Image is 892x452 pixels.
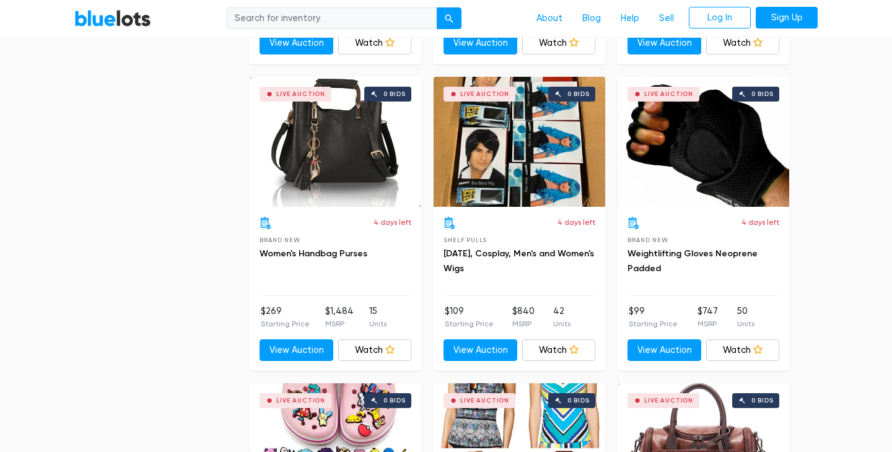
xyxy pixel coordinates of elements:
[383,398,406,404] div: 0 bids
[74,9,151,27] a: BlueLots
[557,217,595,228] p: 4 days left
[737,305,754,329] li: 50
[751,91,774,97] div: 0 bids
[627,248,758,274] a: Weightlifting Gloves Neoprene Padded
[751,398,774,404] div: 0 bids
[227,7,437,30] input: Search for inventory
[276,398,325,404] div: Live Auction
[741,217,779,228] p: 4 days left
[260,248,367,259] a: Women's Handbag Purses
[261,305,310,329] li: $269
[618,77,789,207] a: Live Auction 0 bids
[629,305,678,329] li: $99
[649,7,684,30] a: Sell
[697,318,718,329] p: MSRP
[689,7,751,29] a: Log In
[260,237,300,243] span: Brand New
[369,318,387,329] p: Units
[512,305,535,329] li: $840
[644,91,693,97] div: Live Auction
[627,237,668,243] span: Brand New
[445,305,494,329] li: $109
[553,318,571,329] p: Units
[522,32,596,54] a: Watch
[737,318,754,329] p: Units
[445,318,494,329] p: Starting Price
[374,217,411,228] p: 4 days left
[460,398,509,404] div: Live Auction
[629,318,678,329] p: Starting Price
[260,339,333,362] a: View Auction
[434,77,605,207] a: Live Auction 0 bids
[444,32,517,54] a: View Auction
[325,318,354,329] p: MSRP
[250,77,421,207] a: Live Auction 0 bids
[627,32,701,54] a: View Auction
[512,318,535,329] p: MSRP
[276,91,325,97] div: Live Auction
[260,32,333,54] a: View Auction
[567,91,590,97] div: 0 bids
[706,339,780,362] a: Watch
[522,339,596,362] a: Watch
[627,339,701,362] a: View Auction
[444,237,487,243] span: Shelf Pulls
[527,7,572,30] a: About
[567,398,590,404] div: 0 bids
[261,318,310,329] p: Starting Price
[611,7,649,30] a: Help
[644,398,693,404] div: Live Auction
[444,339,517,362] a: View Auction
[383,91,406,97] div: 0 bids
[338,32,412,54] a: Watch
[325,305,354,329] li: $1,484
[444,248,594,274] a: [DATE], Cosplay, Men's and Women's Wigs
[706,32,780,54] a: Watch
[756,7,818,29] a: Sign Up
[338,339,412,362] a: Watch
[460,91,509,97] div: Live Auction
[697,305,718,329] li: $747
[572,7,611,30] a: Blog
[369,305,387,329] li: 15
[553,305,571,329] li: 42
